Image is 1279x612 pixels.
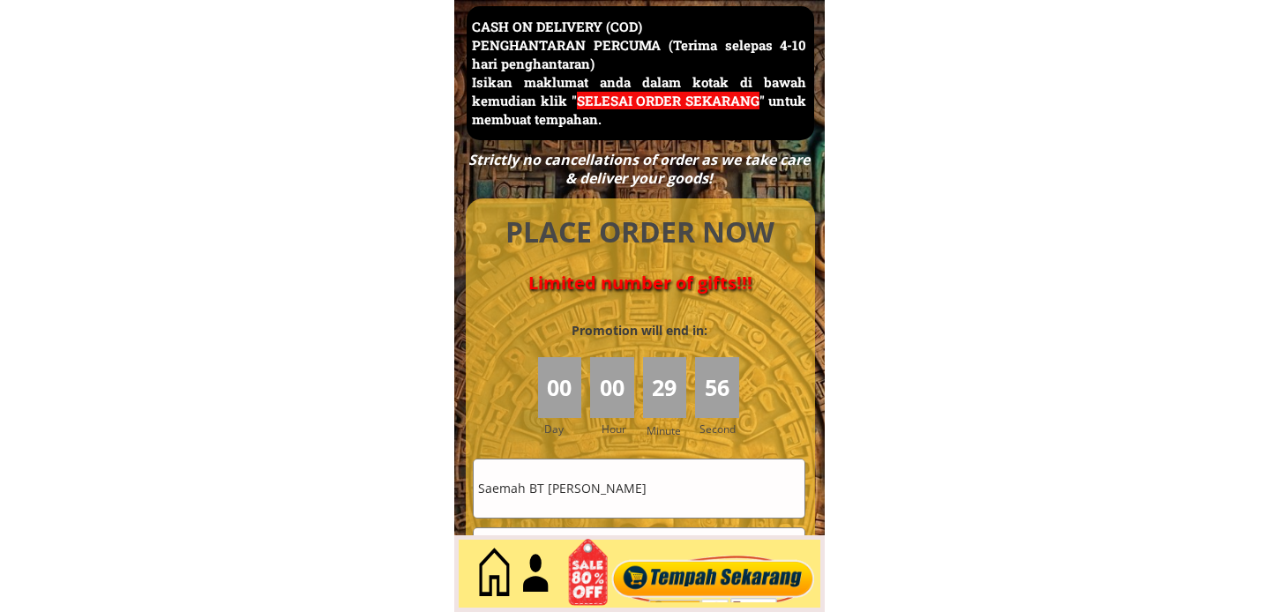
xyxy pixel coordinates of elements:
span: SELESAI ORDER SEKARANG [577,92,759,109]
input: Nama [474,459,804,517]
h3: Hour [602,421,639,437]
h4: PLACE ORDER NOW [486,213,795,252]
h4: Limited number of gifts!!! [486,272,795,294]
h3: CASH ON DELIVERY (COD) PENGHANTARAN PERCUMA (Terima selepas 4-10 hari penghantaran) Isikan maklum... [472,18,806,129]
h3: Minute [647,422,685,439]
input: Telefon [474,528,804,586]
h3: Day [544,421,588,437]
h3: Promotion will end in: [540,321,739,340]
h3: Second [699,421,743,437]
div: Strictly no cancellations of order as we take care & deliver your goods! [463,151,816,188]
